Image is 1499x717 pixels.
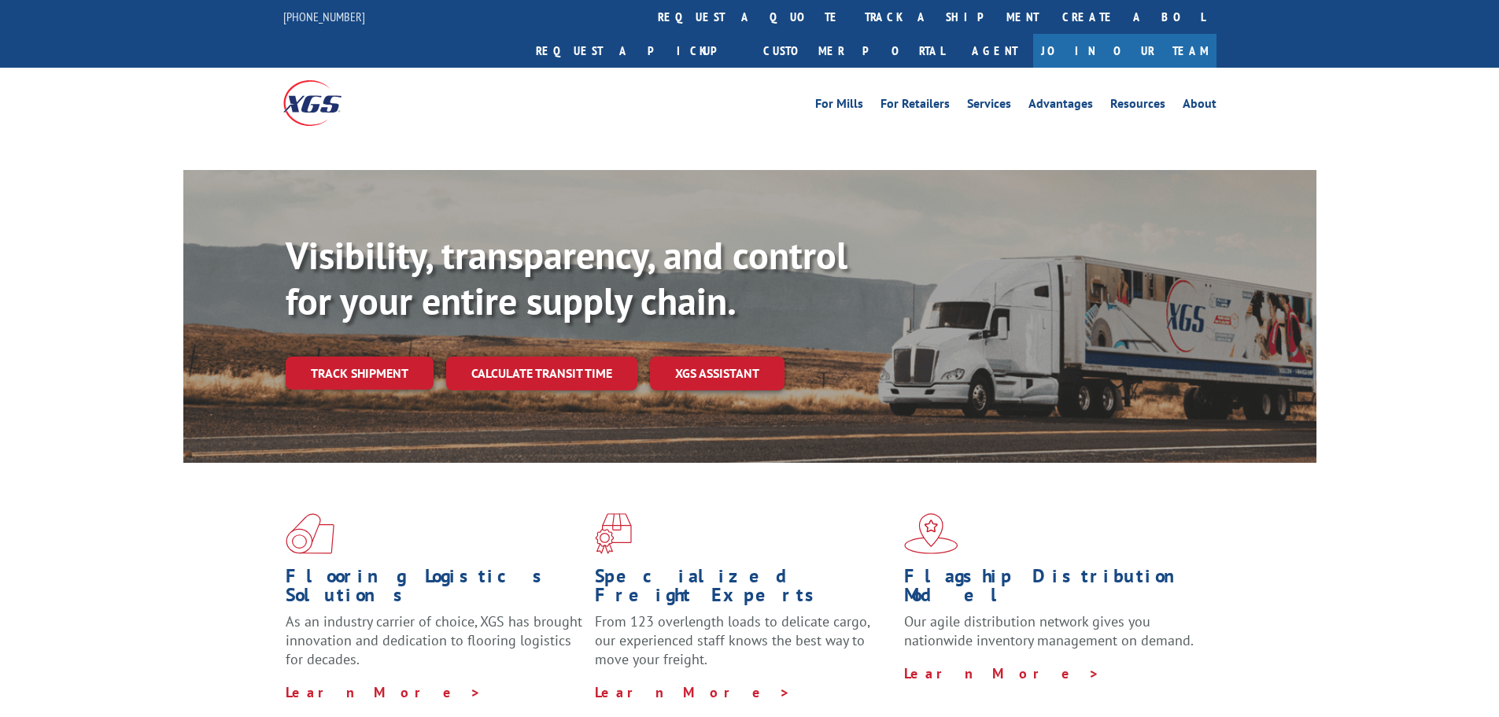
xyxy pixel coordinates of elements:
[1110,98,1165,115] a: Resources
[650,357,785,390] a: XGS ASSISTANT
[815,98,863,115] a: For Mills
[904,664,1100,682] a: Learn More >
[881,98,950,115] a: For Retailers
[286,231,847,325] b: Visibility, transparency, and control for your entire supply chain.
[751,34,956,68] a: Customer Portal
[956,34,1033,68] a: Agent
[595,567,892,612] h1: Specialized Freight Experts
[446,357,637,390] a: Calculate transit time
[286,357,434,390] a: Track shipment
[286,683,482,701] a: Learn More >
[286,513,334,554] img: xgs-icon-total-supply-chain-intelligence-red
[286,567,583,612] h1: Flooring Logistics Solutions
[904,513,958,554] img: xgs-icon-flagship-distribution-model-red
[967,98,1011,115] a: Services
[904,612,1194,649] span: Our agile distribution network gives you nationwide inventory management on demand.
[904,567,1202,612] h1: Flagship Distribution Model
[1183,98,1217,115] a: About
[1033,34,1217,68] a: Join Our Team
[595,683,791,701] a: Learn More >
[524,34,751,68] a: Request a pickup
[1028,98,1093,115] a: Advantages
[286,612,582,668] span: As an industry carrier of choice, XGS has brought innovation and dedication to flooring logistics...
[595,612,892,682] p: From 123 overlength loads to delicate cargo, our experienced staff knows the best way to move you...
[283,9,365,24] a: [PHONE_NUMBER]
[595,513,632,554] img: xgs-icon-focused-on-flooring-red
